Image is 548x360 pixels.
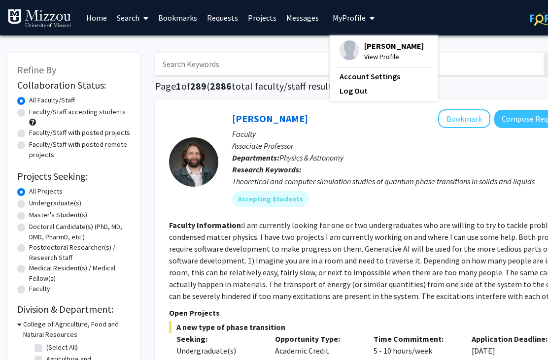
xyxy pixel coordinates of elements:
[29,263,131,284] label: Medical Resident(s) / Medical Fellow(s)
[275,333,359,345] p: Opportunity Type:
[333,13,366,23] span: My Profile
[29,242,131,263] label: Postdoctoral Researcher(s) / Research Staff
[210,80,232,92] span: 2886
[340,85,428,97] a: Log Out
[29,210,87,220] label: Master's Student(s)
[176,333,260,345] p: Seeking:
[438,109,490,128] button: Add Wouter Montfrooij to Bookmarks
[46,342,78,353] label: (Select All)
[364,51,424,62] span: View Profile
[29,139,131,160] label: Faculty/Staff with posted remote projects
[112,0,153,35] a: Search
[29,198,81,208] label: Undergraduate(s)
[374,333,457,345] p: Time Commitment:
[155,53,542,75] input: Search Keywords
[29,186,63,196] label: All Projects
[17,303,131,315] h2: Division & Department:
[279,153,343,163] span: Physics & Astronomy
[169,220,243,230] b: Faculty Information:
[153,0,202,35] a: Bookmarks
[364,40,424,51] span: [PERSON_NAME]
[366,333,465,357] div: 5 - 10 hours/week
[340,40,359,60] img: Profile Picture
[232,112,308,125] a: [PERSON_NAME]
[17,170,131,182] h2: Projects Seeking:
[202,0,243,35] a: Requests
[232,153,279,163] b: Departments:
[176,345,260,357] div: Undergraduate(s)
[232,191,309,207] mat-chip: Accepting Students
[7,316,42,353] iframe: Chat
[232,164,302,174] b: Research Keywords:
[190,80,206,92] span: 289
[243,0,281,35] a: Projects
[340,40,424,62] div: Profile Picture[PERSON_NAME]View Profile
[17,79,131,91] h2: Collaboration Status:
[281,0,324,35] a: Messages
[29,222,131,242] label: Doctoral Candidate(s) (PhD, MD, DMD, PharmD, etc.)
[176,80,181,92] span: 1
[23,319,131,340] h3: College of Agriculture, Food and Natural Resources
[7,9,71,29] img: University of Missouri Logo
[268,333,366,357] div: Academic Credit
[340,70,428,82] a: Account Settings
[29,128,130,138] label: Faculty/Staff with posted projects
[29,107,126,117] label: Faculty/Staff accepting students
[81,0,112,35] a: Home
[29,284,50,294] label: Faculty
[29,95,75,105] label: All Faculty/Staff
[17,64,56,76] span: Refine By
